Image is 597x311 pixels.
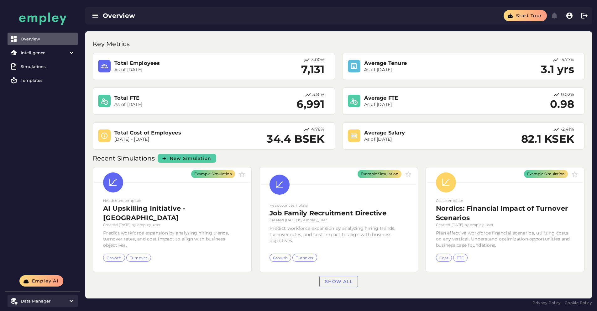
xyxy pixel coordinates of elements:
p: 4.76% [311,126,324,133]
span: Empley AI [31,278,58,284]
h3: Average Salary [364,129,480,136]
p: [DATE] - [DATE] [114,136,230,143]
p: -5.77% [560,57,574,63]
p: Recent Simulations [93,153,156,163]
p: 3.81% [312,92,324,98]
span: Start tour [516,13,542,18]
a: New Simulation [158,154,217,163]
div: Templates [21,78,75,83]
h2: 3.1 yrs [541,63,574,76]
h3: Average FTE [364,94,480,102]
div: Data Manager [21,298,65,303]
a: Templates [8,74,78,87]
h3: Total Employees [114,60,230,67]
h2: 82.1 KSEK [521,133,574,145]
p: 3.00% [311,57,324,63]
div: Simulations [21,64,75,69]
p: 0.02% [561,92,574,98]
p: As of [DATE] [364,67,480,73]
a: Overview [8,33,78,45]
h3: Total Cost of Employees [114,129,230,136]
span: New Simulation [170,155,212,161]
div: Overview [103,11,303,20]
a: Simulations [8,60,78,73]
div: Intelligence [21,50,65,55]
p: As of [DATE] [364,102,480,108]
a: Show all [319,276,358,287]
h3: Total FTE [114,94,230,102]
h2: 0.98 [550,98,574,111]
p: As of [DATE] [114,67,230,73]
h2: 7,131 [301,63,324,76]
div: Overview [21,36,75,41]
a: Cookie Policy [565,300,592,306]
a: Privacy Policy [532,300,561,306]
p: -2.41% [561,126,574,133]
h2: 34.4 BSEK [267,133,324,145]
p: As of [DATE] [364,136,480,143]
p: Key Metrics [93,39,131,49]
span: Show all [325,279,353,284]
button: Empley AI [19,275,63,287]
button: Start tour [504,10,547,21]
h2: 6,991 [296,98,324,111]
h3: Average Tenure [364,60,480,67]
p: As of [DATE] [114,102,230,108]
